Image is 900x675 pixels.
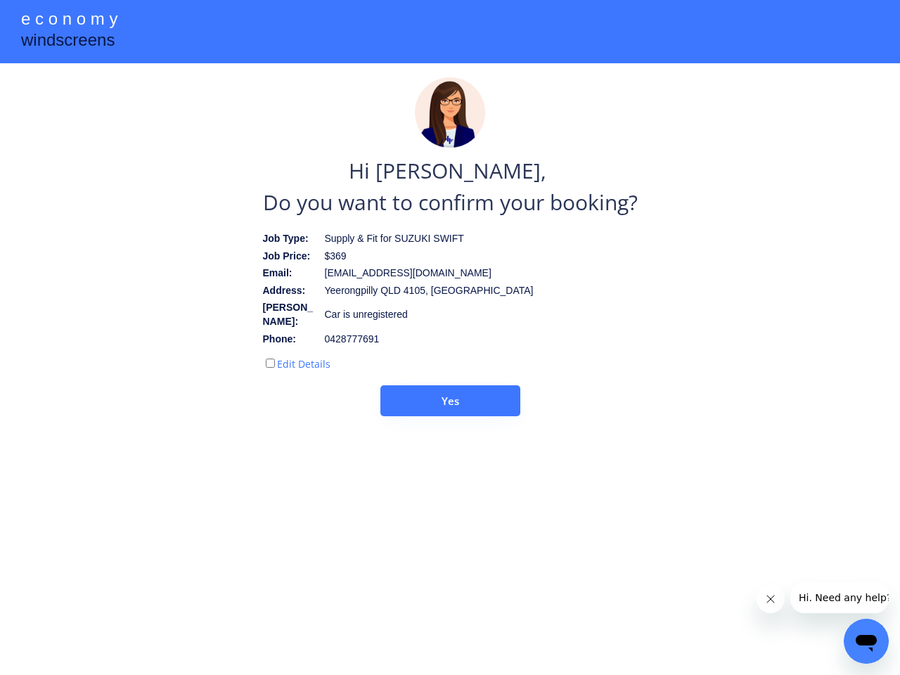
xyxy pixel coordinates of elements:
div: windscreens [21,28,115,56]
div: e c o n o m y [21,7,117,34]
div: Email: [263,266,318,281]
div: Supply & Fit for SUZUKI SWIFT [325,232,479,246]
iframe: Button to launch messaging window [844,619,889,664]
div: Address: [263,284,318,298]
div: Yeerongpilly QLD 4105, [GEOGRAPHIC_DATA] [325,284,534,298]
button: Yes [380,385,520,416]
img: madeline.png [415,77,485,148]
div: [EMAIL_ADDRESS][DOMAIN_NAME] [325,266,491,281]
div: Job Type: [263,232,318,246]
label: Edit Details [277,357,330,371]
span: Hi. Need any help? [8,10,101,21]
iframe: Close message [757,585,785,613]
div: Phone: [263,333,318,347]
div: Hi [PERSON_NAME], Do you want to confirm your booking? [263,155,638,218]
div: [PERSON_NAME]: [263,301,318,328]
div: Car is unregistered [325,308,479,322]
div: $369 [325,250,479,264]
div: Job Price: [263,250,318,264]
div: 0428777691 [325,333,479,347]
iframe: Message from company [790,582,889,613]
